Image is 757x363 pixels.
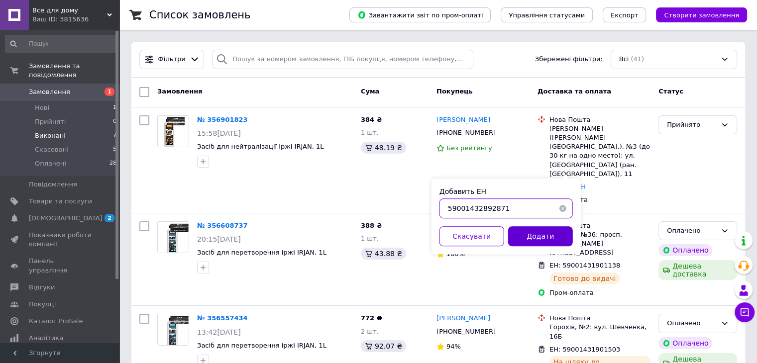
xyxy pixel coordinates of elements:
[212,50,473,69] input: Пошук за номером замовлення, ПІБ покупця, номером телефону, Email, номером накладної
[35,103,49,112] span: Нові
[361,248,406,260] div: 43.88 ₴
[446,343,461,350] span: 94%
[157,314,189,346] a: Фото товару
[658,337,712,349] div: Оплачено
[32,15,119,24] div: Ваш ID: 3815636
[646,11,747,18] a: Створити замовлення
[357,10,483,19] span: Завантажити звіт по пром-оплаті
[553,198,573,218] button: Очистить
[549,346,620,353] span: ЕН: 59001431901503
[549,272,620,284] div: Готово до видачі
[619,55,629,64] span: Всі
[361,340,406,352] div: 92.07 ₴
[667,318,717,329] div: Оплачено
[658,244,712,256] div: Оплачено
[5,35,117,53] input: Пошук
[197,314,248,322] a: № 356557434
[446,250,465,258] span: 100%
[105,214,114,222] span: 2
[508,226,573,246] button: Додати
[436,115,490,125] a: [PERSON_NAME]
[197,235,241,243] span: 20:15[DATE]
[162,116,185,147] img: Фото товару
[439,187,486,195] label: Добавить ЕН
[197,328,241,336] span: 13:42[DATE]
[664,11,739,19] span: Створити замовлення
[29,197,92,206] span: Товари та послуги
[658,88,683,95] span: Статус
[439,226,504,246] button: Скасувати
[501,7,593,22] button: Управління статусами
[538,88,611,95] span: Доставка та оплата
[109,159,116,168] span: 28
[29,334,63,343] span: Аналітика
[361,314,382,322] span: 772 ₴
[549,288,650,297] div: Пром-оплата
[349,7,491,22] button: Завантажити звіт по пром-оплаті
[197,249,326,256] a: Засіб для перетворення іржі IRJAN, 1L
[35,131,66,140] span: Виконані
[105,88,114,96] span: 1
[149,9,250,21] h1: Список замовлень
[361,142,406,154] div: 48.19 ₴
[158,55,186,64] span: Фільтри
[29,88,70,96] span: Замовлення
[549,124,650,179] div: [PERSON_NAME] ([PERSON_NAME][GEOGRAPHIC_DATA].), №3 (до 30 кг на одно место): ул. [GEOGRAPHIC_DAT...
[434,126,498,139] div: [PHONE_NUMBER]
[35,117,66,126] span: Прийняті
[157,115,189,147] a: Фото товару
[29,257,92,274] span: Панель управління
[361,222,382,229] span: 388 ₴
[656,7,747,22] button: Створити замовлення
[611,11,639,19] span: Експорт
[549,314,650,323] div: Нова Пошта
[436,88,473,95] span: Покупець
[35,159,66,168] span: Оплачені
[361,235,379,242] span: 1 шт.
[197,143,324,150] a: Засіб для нейтралізації іржі IRJAN, 1L
[667,226,717,236] div: Оплачено
[29,317,83,326] span: Каталог ProSale
[113,145,116,154] span: 5
[549,221,650,230] div: Нова Пошта
[157,88,202,95] span: Замовлення
[197,222,248,229] a: № 356608737
[549,115,650,124] div: Нова Пошта
[29,180,77,189] span: Повідомлення
[113,103,116,112] span: 1
[549,262,620,269] span: ЕН: 59001431901138
[157,221,189,253] a: Фото товару
[197,116,248,123] a: № 356901823
[535,55,603,64] span: Збережені фільтри:
[549,323,650,341] div: Горохів, №2: вул. Шевченка, 16Б
[29,300,56,309] span: Покупці
[361,129,379,136] span: 1 шт.
[667,120,717,130] div: Прийнято
[29,214,103,223] span: [DEMOGRAPHIC_DATA]
[35,145,69,154] span: Скасовані
[29,231,92,249] span: Показники роботи компанії
[549,195,650,204] div: Післяплата
[32,6,107,15] span: Все для дому
[446,144,492,152] span: Без рейтингу
[197,129,241,137] span: 15:58[DATE]
[113,117,116,126] span: 0
[361,88,379,95] span: Cума
[735,302,755,322] button: Чат з покупцем
[658,260,737,280] div: Дешева доставка
[434,325,498,338] div: [PHONE_NUMBER]
[29,283,55,292] span: Відгуки
[549,230,650,258] div: Вінниця, №36: просп. [PERSON_NAME][STREET_ADDRESS]
[113,131,116,140] span: 7
[158,222,189,253] img: Фото товару
[361,116,382,123] span: 384 ₴
[197,342,326,349] a: Засіб для перетворення іржі IRJAN, 1L
[29,62,119,80] span: Замовлення та повідомлення
[436,314,490,323] a: [PERSON_NAME]
[603,7,647,22] button: Експорт
[509,11,585,19] span: Управління статусами
[361,328,379,335] span: 2 шт.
